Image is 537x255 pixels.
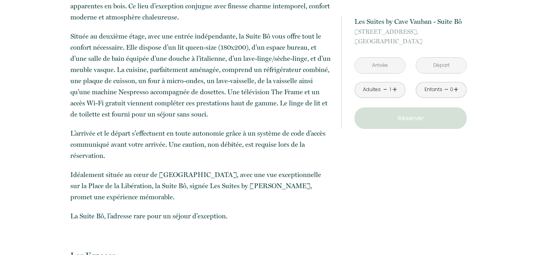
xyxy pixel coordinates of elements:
div: Enfants [425,86,442,93]
p: Idéalement située au cœur de [GEOGRAPHIC_DATA], avec une vue exceptionnelle sur la Place de la Li... [70,169,331,202]
p: Les Suites by Cave Vauban - Suite Bô [355,16,467,27]
a: + [454,84,458,96]
a: - [383,84,388,96]
div: 1 [388,86,392,93]
p: Située au deuxième étage, avec une entrée indépendante, la Suite Bô vous offre tout le confort né... [70,31,331,120]
span: [STREET_ADDRESS], [355,27,467,37]
p: Réserver [357,113,464,123]
input: Arrivée [355,58,405,73]
p: La Suite Bô, l’adresse rare pour un séjour d’exception. [70,210,331,222]
div: 0 [450,86,454,93]
input: Départ [416,58,466,73]
button: Réserver [355,107,467,129]
div: Adultes [363,86,381,93]
p: L’arrivée et le départ s’effectuent en toute autonomie grâce à un système de code d’accès communi... [70,128,331,161]
a: + [392,84,397,96]
p: [GEOGRAPHIC_DATA] [355,27,467,46]
a: - [444,84,449,96]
